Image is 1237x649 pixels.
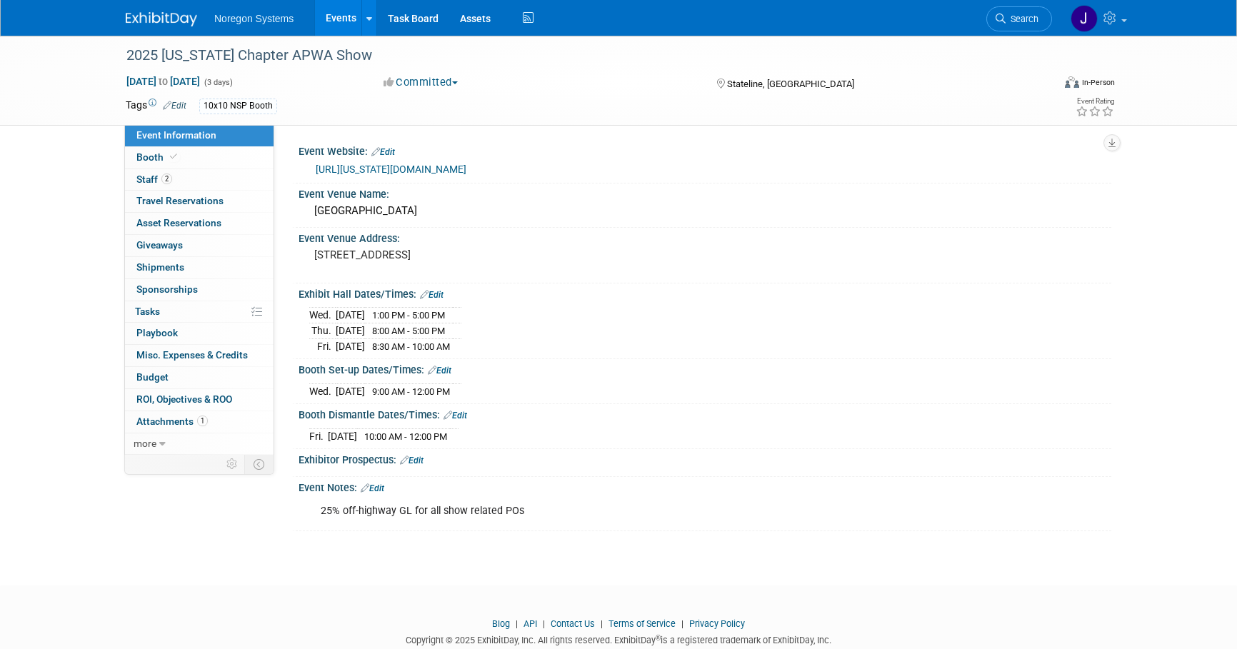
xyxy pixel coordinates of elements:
div: Event Notes: [299,477,1111,495]
a: Edit [371,147,395,157]
a: Edit [400,456,424,466]
span: | [597,618,606,629]
a: Terms of Service [609,618,676,629]
a: Booth [125,147,274,168]
span: Travel Reservations [136,195,224,206]
span: Search [1006,14,1038,24]
span: Tasks [135,306,160,317]
a: Budget [125,367,274,388]
span: Playbook [136,327,178,338]
span: Giveaways [136,239,183,251]
span: | [512,618,521,629]
img: ExhibitDay [126,12,197,26]
td: Wed. [309,308,336,323]
a: Asset Reservations [125,213,274,234]
span: more [134,438,156,449]
span: (3 days) [203,78,233,87]
span: | [539,618,549,629]
span: 10:00 AM - 12:00 PM [364,431,447,442]
div: Exhibit Hall Dates/Times: [299,283,1111,302]
div: 25% off-highway GL for all show related POs [311,497,954,525]
button: Committed [379,75,464,90]
a: [URL][US_STATE][DOMAIN_NAME] [316,163,466,175]
td: [DATE] [336,338,365,353]
td: Thu. [309,323,336,339]
a: Sponsorships [125,279,274,301]
a: Giveaways [125,235,274,256]
td: [DATE] [328,428,357,443]
a: Search [986,6,1052,31]
a: Shipments [125,257,274,278]
span: Event Information [136,129,216,141]
a: API [524,618,537,629]
span: 1 [197,416,208,426]
a: Tasks [125,301,274,323]
pre: [STREET_ADDRESS] [314,248,621,261]
td: Fri. [309,338,336,353]
span: Booth [136,151,180,163]
img: Format-Inperson.png [1065,76,1079,88]
a: Blog [492,618,510,629]
span: Staff [136,173,172,185]
a: Edit [420,290,444,300]
img: Johana Gil [1071,5,1098,32]
span: 2 [161,173,172,184]
span: | [678,618,687,629]
span: Attachments [136,416,208,427]
i: Booth reservation complete [170,153,177,161]
td: [DATE] [336,383,365,398]
div: Event Venue Address: [299,228,1111,246]
span: Stateline, [GEOGRAPHIC_DATA] [727,79,854,89]
div: In-Person [1081,77,1115,88]
td: [DATE] [336,308,365,323]
span: Asset Reservations [136,217,221,228]
div: Event Website: [299,141,1111,159]
div: Exhibitor Prospectus: [299,449,1111,468]
a: Edit [444,411,467,421]
sup: ® [656,634,661,642]
span: Sponsorships [136,283,198,295]
a: Travel Reservations [125,191,274,212]
td: [DATE] [336,323,365,339]
a: Edit [361,483,384,493]
span: Noregon Systems [214,13,294,24]
span: Misc. Expenses & Credits [136,349,248,361]
td: Fri. [309,428,328,443]
a: Privacy Policy [689,618,745,629]
div: [GEOGRAPHIC_DATA] [309,200,1101,222]
a: Attachments1 [125,411,274,433]
a: Edit [428,366,451,376]
span: to [156,76,170,87]
span: 8:00 AM - 5:00 PM [372,326,445,336]
div: 10x10 NSP Booth [199,99,277,114]
div: 2025 [US_STATE] Chapter APWA Show [121,43,1031,69]
span: 1:00 PM - 5:00 PM [372,310,445,321]
span: [DATE] [DATE] [126,75,201,88]
a: Staff2 [125,169,274,191]
span: Budget [136,371,169,383]
a: more [125,433,274,455]
td: Personalize Event Tab Strip [220,455,245,473]
span: 9:00 AM - 12:00 PM [372,386,450,397]
td: Toggle Event Tabs [245,455,274,473]
div: Event Venue Name: [299,183,1111,201]
td: Wed. [309,383,336,398]
a: Misc. Expenses & Credits [125,345,274,366]
span: 8:30 AM - 10:00 AM [372,341,450,352]
div: Booth Set-up Dates/Times: [299,359,1111,378]
div: Booth Dismantle Dates/Times: [299,404,1111,423]
div: Event Rating [1076,98,1114,105]
a: Playbook [125,323,274,344]
a: Contact Us [551,618,595,629]
div: Event Format [968,74,1115,96]
a: ROI, Objectives & ROO [125,389,274,411]
span: Shipments [136,261,184,273]
a: Edit [163,101,186,111]
span: ROI, Objectives & ROO [136,393,232,405]
a: Event Information [125,125,274,146]
td: Tags [126,98,186,114]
